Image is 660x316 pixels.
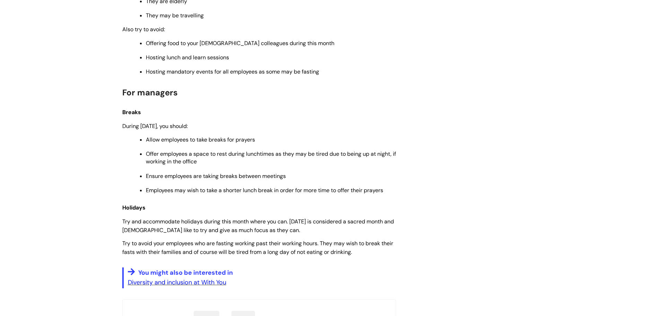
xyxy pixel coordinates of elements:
span: They may be travelling [146,12,204,19]
span: Offer employees a space to rest during lunchtimes as they may be tired due to being up at night, ... [146,150,396,165]
span: Allow employees to take breaks for prayers [146,136,255,143]
span: Employees may wish to take a shorter lunch break in order for more time to offer their prayers [146,187,383,194]
a: Diversity and inclusion at With You [128,278,226,287]
span: For managers [122,87,178,98]
span: Hosting mandatory events for all employees as some may be fasting [146,68,319,75]
span: Try to avoid your employees who are fasting working past their working hours. They may wish to br... [122,240,393,256]
span: During [DATE], you should: [122,122,188,130]
span: Breaks [122,109,141,116]
span: Also try to avoid: [122,26,165,33]
span: Holidays [122,204,146,211]
span: Ensure employees are taking breaks between meetings [146,172,286,180]
span: You might also be interested in [138,268,233,277]
span: Offering food to your [DEMOGRAPHIC_DATA] colleagues during this month [146,40,334,47]
span: Hosting lunch and learn sessions [146,54,229,61]
span: Try and accommodate holidays during this month where you can. [DATE] is considered a sacred month... [122,218,394,234]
